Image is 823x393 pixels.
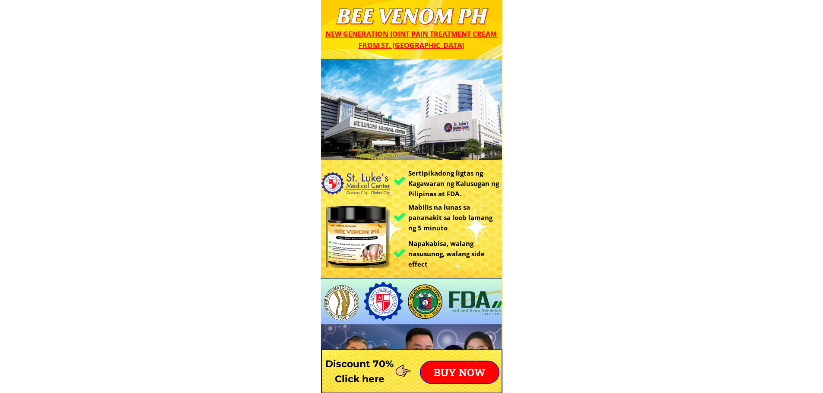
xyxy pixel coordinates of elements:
h3: Mabilis na lunas sa pananakit sa loob lamang ng 5 minuto [408,202,500,233]
span: New generation joint pain treatment cream from St. [GEOGRAPHIC_DATA] [325,29,497,50]
h3: Sertipikadong ligtas ng Kagawaran ng Kalusugan ng Pilipinas at FDA. [408,168,504,199]
h3: Napakabisa, walang nasusunog, walang side effect [408,238,502,269]
h3: Discount 70% Click here [321,356,398,387]
p: BUY NOW [421,362,499,383]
